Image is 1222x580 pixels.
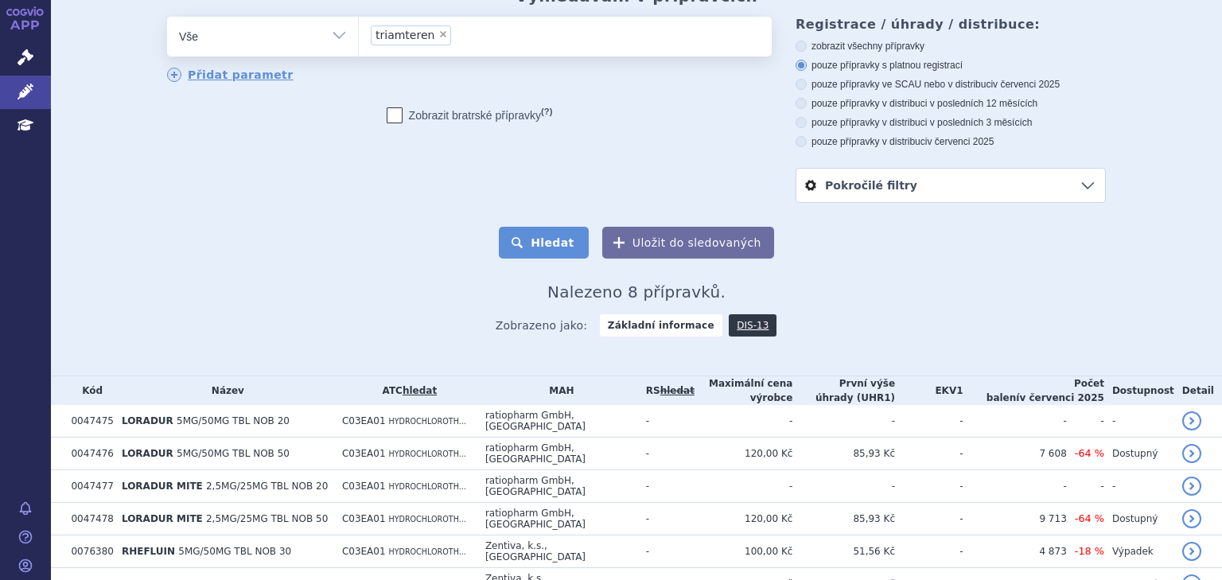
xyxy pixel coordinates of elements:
[114,376,334,405] th: Název
[1067,470,1104,503] td: -
[376,29,434,41] span: triamteren
[600,314,722,337] strong: Základní informace
[63,376,113,405] th: Kód
[342,513,386,524] span: C03EA01
[63,470,113,503] td: 0047477
[477,438,638,470] td: ratiopharm GmbH, [GEOGRAPHIC_DATA]
[695,470,792,503] td: -
[993,79,1060,90] span: v červenci 2025
[388,450,465,458] span: HYDROCHLOROTH...
[963,535,1067,568] td: 4 873
[178,546,291,557] span: 5MG/50MG TBL NOB 30
[729,314,776,337] a: DIS-13
[792,405,895,438] td: -
[792,470,895,503] td: -
[792,376,895,405] th: První výše úhrady (UHR1)
[1104,535,1174,568] td: Výpadek
[1104,376,1174,405] th: Dostupnost
[660,385,695,396] a: vyhledávání neobsahuje žádnou platnou referenční skupinu
[963,376,1104,405] th: Počet balení
[122,513,203,524] span: LORADUR MITE
[602,227,774,259] button: Uložit do sledovaných
[796,116,1106,129] label: pouze přípravky v distribuci v posledních 3 měsících
[1104,503,1174,535] td: Dostupný
[895,535,963,568] td: -
[638,503,695,535] td: -
[122,448,173,459] span: LORADUR
[796,78,1106,91] label: pouze přípravky ve SCAU nebo v distribuci
[1182,411,1201,430] a: detail
[477,503,638,535] td: ratiopharm GmbH, [GEOGRAPHIC_DATA]
[477,405,638,438] td: ratiopharm GmbH, [GEOGRAPHIC_DATA]
[63,405,113,438] td: 0047475
[63,438,113,470] td: 0047476
[1075,447,1104,459] span: -64 %
[342,448,386,459] span: C03EA01
[638,405,695,438] td: -
[895,470,963,503] td: -
[792,503,895,535] td: 85,93 Kč
[1075,512,1104,524] span: -64 %
[342,415,386,426] span: C03EA01
[1075,545,1104,557] span: -18 %
[122,481,203,492] span: LORADUR MITE
[496,314,588,337] span: Zobrazeno jako:
[334,376,477,405] th: ATC
[796,40,1106,53] label: zobrazit všechny přípravky
[1019,392,1103,403] span: v červenci 2025
[477,376,638,405] th: MAH
[388,515,465,524] span: HYDROCHLOROTH...
[388,417,465,426] span: HYDROCHLOROTH...
[167,68,294,82] a: Přidat parametr
[895,405,963,438] td: -
[477,535,638,568] td: Zentiva, k.s., [GEOGRAPHIC_DATA]
[895,438,963,470] td: -
[1182,477,1201,496] a: detail
[796,59,1106,72] label: pouze přípravky s platnou registrací
[695,376,792,405] th: Maximální cena výrobce
[695,535,792,568] td: 100,00 Kč
[387,107,553,123] label: Zobrazit bratrské přípravky
[206,513,328,524] span: 2,5MG/25MG TBL NOB 50
[342,481,386,492] span: C03EA01
[388,547,465,556] span: HYDROCHLOROTH...
[477,470,638,503] td: ratiopharm GmbH, [GEOGRAPHIC_DATA]
[963,405,1067,438] td: -
[1104,438,1174,470] td: Dostupný
[177,415,290,426] span: 5MG/50MG TBL NOB 20
[792,535,895,568] td: 51,56 Kč
[403,385,437,396] a: hledat
[695,405,792,438] td: -
[796,169,1105,202] a: Pokročilé filtry
[342,546,386,557] span: C03EA01
[206,481,328,492] span: 2,5MG/25MG TBL NOB 20
[122,415,173,426] span: LORADUR
[796,97,1106,110] label: pouze přípravky v distribuci v posledních 12 měsících
[963,438,1067,470] td: 7 608
[792,438,895,470] td: 85,93 Kč
[1104,470,1174,503] td: -
[122,546,175,557] span: RHEFLUIN
[796,17,1106,32] h3: Registrace / úhrady / distribuce:
[63,503,113,535] td: 0047478
[895,503,963,535] td: -
[927,136,994,147] span: v červenci 2025
[638,470,695,503] td: -
[660,385,695,396] del: hledat
[1174,376,1222,405] th: Detail
[388,482,465,491] span: HYDROCHLOROTH...
[963,470,1067,503] td: -
[638,376,695,405] th: RS
[177,448,290,459] span: 5MG/50MG TBL NOB 50
[547,282,726,302] span: Nalezeno 8 přípravků.
[963,503,1067,535] td: 9 713
[695,438,792,470] td: 120,00 Kč
[796,135,1106,148] label: pouze přípravky v distribuci
[63,535,113,568] td: 0076380
[1182,444,1201,463] a: detail
[541,107,552,117] abbr: (?)
[499,227,589,259] button: Hledat
[895,376,963,405] th: EKV1
[1104,405,1174,438] td: -
[1182,542,1201,561] a: detail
